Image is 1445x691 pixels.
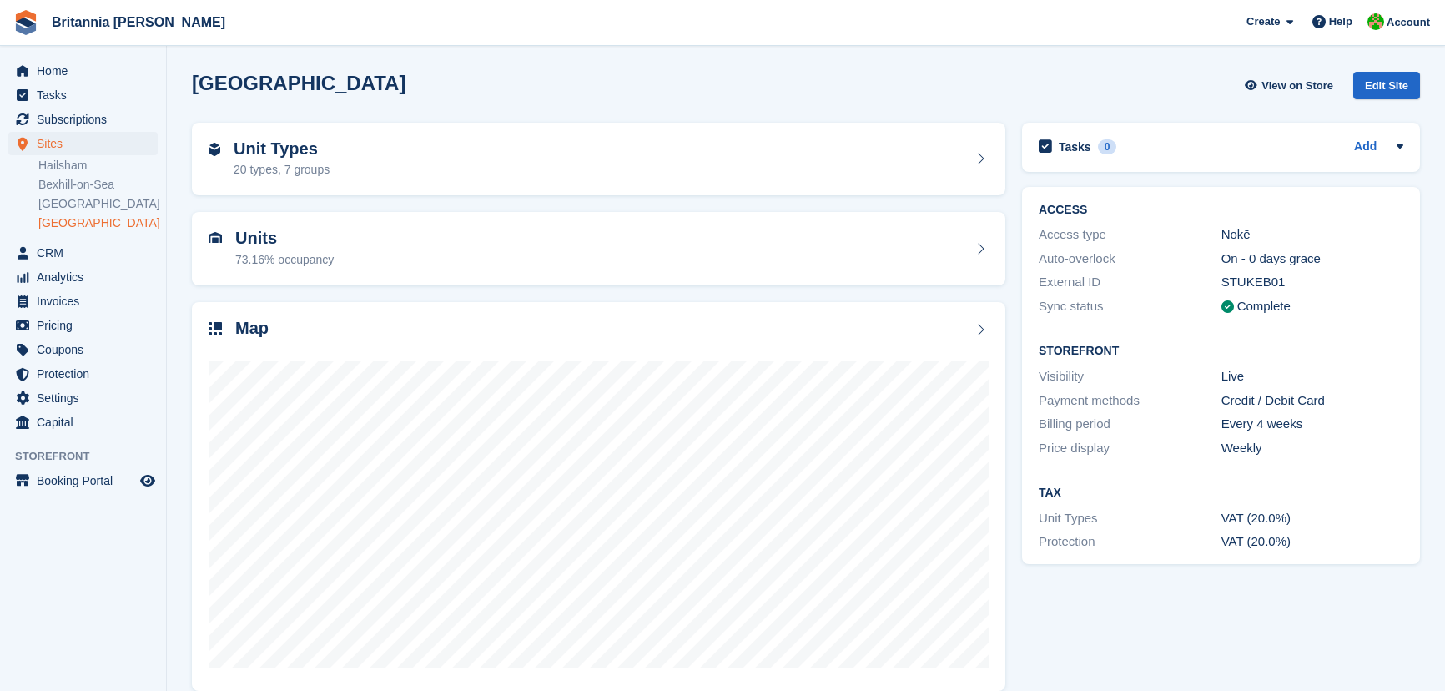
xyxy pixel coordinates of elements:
[1221,439,1404,458] div: Weekly
[1039,367,1221,386] div: Visibility
[37,469,137,492] span: Booking Portal
[8,362,158,386] a: menu
[1039,345,1403,358] h2: Storefront
[38,158,158,174] a: Hailsham
[209,143,220,156] img: unit-type-icn-2b2737a686de81e16bb02015468b77c625bbabd49415b5ef34ead5e3b44a266d.svg
[209,322,222,335] img: map-icn-33ee37083ee616e46c38cad1a60f524a97daa1e2b2c8c0bc3eb3415660979fc1.svg
[1221,273,1404,292] div: STUKEB01
[8,132,158,155] a: menu
[1039,532,1221,552] div: Protection
[234,161,330,179] div: 20 types, 7 groups
[1387,14,1430,31] span: Account
[13,10,38,35] img: stora-icon-8386f47178a22dfd0bd8f6a31ec36ba5ce8667c1dd55bd0f319d3a0aa187defe.svg
[8,411,158,434] a: menu
[37,265,137,289] span: Analytics
[1221,391,1404,411] div: Credit / Debit Card
[37,59,137,83] span: Home
[1039,273,1221,292] div: External ID
[1221,250,1404,269] div: On - 0 days grace
[8,386,158,410] a: menu
[37,108,137,131] span: Subscriptions
[37,83,137,107] span: Tasks
[8,314,158,337] a: menu
[37,314,137,337] span: Pricing
[1261,78,1333,94] span: View on Store
[1354,138,1377,157] a: Add
[38,196,158,212] a: [GEOGRAPHIC_DATA]
[1039,250,1221,269] div: Auto-overlock
[1059,139,1091,154] h2: Tasks
[1246,13,1280,30] span: Create
[8,59,158,83] a: menu
[45,8,232,36] a: Britannia [PERSON_NAME]
[15,448,166,465] span: Storefront
[138,471,158,491] a: Preview store
[1367,13,1384,30] img: Wendy Thorp
[1039,439,1221,458] div: Price display
[1221,532,1404,552] div: VAT (20.0%)
[8,338,158,361] a: menu
[234,139,330,159] h2: Unit Types
[1221,225,1404,245] div: Nokē
[37,411,137,434] span: Capital
[1221,509,1404,528] div: VAT (20.0%)
[192,123,1005,196] a: Unit Types 20 types, 7 groups
[192,212,1005,285] a: Units 73.16% occupancy
[38,215,158,231] a: [GEOGRAPHIC_DATA]
[1039,225,1221,245] div: Access type
[37,362,137,386] span: Protection
[8,241,158,265] a: menu
[1221,367,1404,386] div: Live
[235,229,334,248] h2: Units
[8,290,158,313] a: menu
[1039,415,1221,434] div: Billing period
[1098,139,1117,154] div: 0
[235,319,269,338] h2: Map
[209,232,222,244] img: unit-icn-7be61d7bf1b0ce9d3e12c5938cc71ed9869f7b940bace4675aadf7bd6d80202e.svg
[1353,72,1420,106] a: Edit Site
[1039,509,1221,528] div: Unit Types
[1221,415,1404,434] div: Every 4 weeks
[192,72,405,94] h2: [GEOGRAPHIC_DATA]
[8,108,158,131] a: menu
[37,290,137,313] span: Invoices
[8,469,158,492] a: menu
[37,132,137,155] span: Sites
[37,386,137,410] span: Settings
[1039,297,1221,316] div: Sync status
[1039,487,1403,500] h2: Tax
[1039,204,1403,217] h2: ACCESS
[8,83,158,107] a: menu
[1329,13,1352,30] span: Help
[1039,391,1221,411] div: Payment methods
[37,338,137,361] span: Coupons
[38,177,158,193] a: Bexhill-on-Sea
[1237,297,1291,316] div: Complete
[37,241,137,265] span: CRM
[8,265,158,289] a: menu
[235,251,334,269] div: 73.16% occupancy
[1242,72,1340,99] a: View on Store
[1353,72,1420,99] div: Edit Site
